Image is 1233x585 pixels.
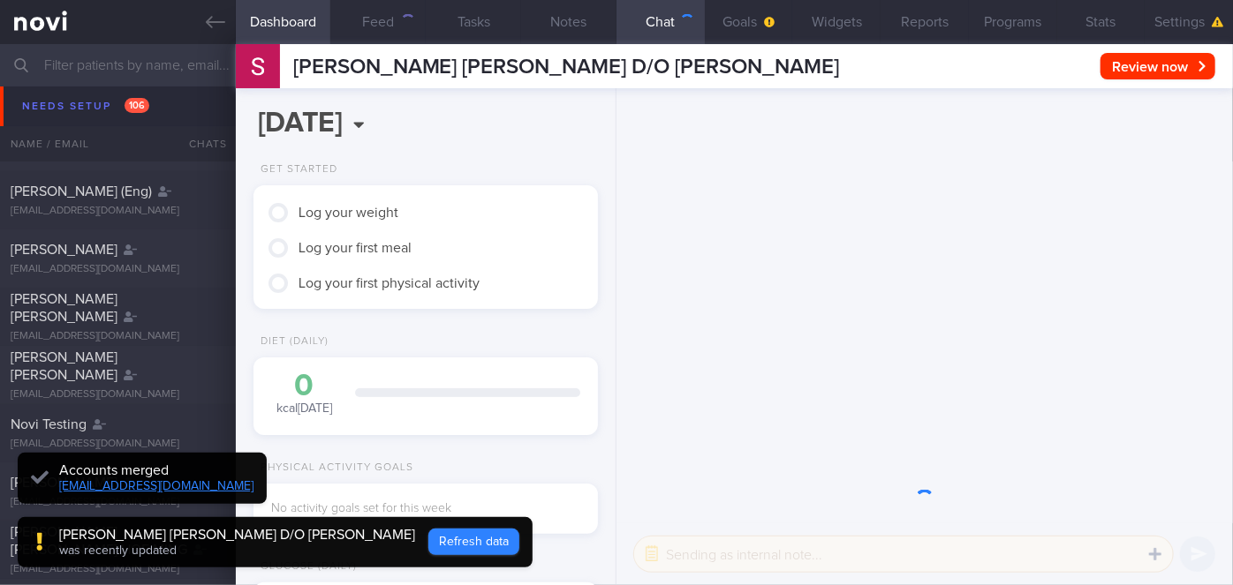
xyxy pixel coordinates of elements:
div: 0 [271,371,337,401]
span: [PERSON_NAME] (Eng) [11,184,152,199]
div: Diet (Daily) [253,335,329,349]
span: was recently updated [59,544,177,557]
button: Review now [1101,53,1215,79]
span: [PERSON_NAME] [PERSON_NAME] [11,350,117,382]
div: kcal [DATE] [271,371,337,417]
div: [EMAIL_ADDRESS][DOMAIN_NAME] [11,438,225,451]
a: [EMAIL_ADDRESS][DOMAIN_NAME] [59,480,253,492]
span: [PERSON_NAME] [PERSON_NAME] D/O [PERSON_NAME] [293,56,840,78]
div: [EMAIL_ADDRESS][DOMAIN_NAME] [11,88,225,101]
span: Novi Testing [11,417,87,431]
button: Refresh data [428,529,519,555]
span: [PERSON_NAME] (Eng) [11,126,152,140]
div: [EMAIL_ADDRESS][DOMAIN_NAME] [11,263,225,276]
div: Accounts merged [59,461,253,479]
div: [EMAIL_ADDRESS][DOMAIN_NAME] [11,563,225,576]
div: Get Started [253,163,337,176]
div: [EMAIL_ADDRESS][DOMAIN_NAME] [11,205,225,218]
span: [PERSON_NAME] [11,476,117,490]
span: [PERSON_NAME] [PERSON_NAME] [11,292,117,324]
div: [EMAIL_ADDRESS][DOMAIN_NAME] [11,330,225,343]
span: [PERSON_NAME] [PERSON_NAME] HOE MING [11,525,187,557]
div: [EMAIL_ADDRESS][DOMAIN_NAME] [11,496,225,509]
div: [EMAIL_ADDRESS][DOMAIN_NAME] [11,146,225,160]
span: [PERSON_NAME] [11,243,117,257]
div: [PERSON_NAME] [PERSON_NAME] D/O [PERSON_NAME] [59,526,415,544]
div: [EMAIL_ADDRESS][DOMAIN_NAME] [11,388,225,401]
